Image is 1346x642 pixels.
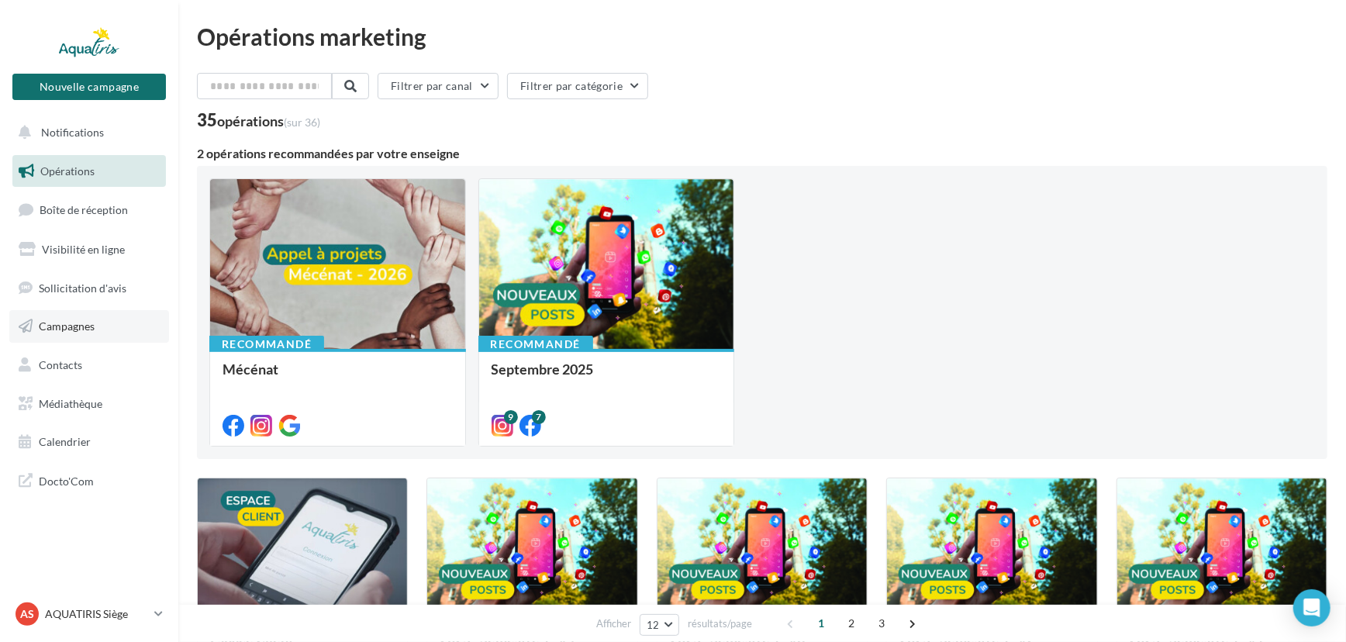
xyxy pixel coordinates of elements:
a: Boîte de réception [9,193,169,226]
a: Visibilité en ligne [9,233,169,266]
button: 12 [640,614,679,636]
div: Recommandé [478,336,593,353]
span: 2 [840,611,865,636]
div: Mécénat [223,361,453,392]
span: Médiathèque [39,397,102,410]
div: Open Intercom Messenger [1293,589,1330,626]
div: 9 [504,410,518,424]
span: Notifications [41,126,104,139]
a: Médiathèque [9,388,169,420]
div: 2 opérations recommandées par votre enseigne [197,147,1327,160]
span: (sur 36) [284,116,320,129]
span: Sollicitation d'avis [39,281,126,294]
span: résultats/page [688,616,752,631]
button: Filtrer par catégorie [507,73,648,99]
div: Septembre 2025 [492,361,722,392]
button: Nouvelle campagne [12,74,166,100]
span: 1 [809,611,834,636]
span: Visibilité en ligne [42,243,125,256]
a: AS AQUATIRIS Siège [12,599,166,629]
span: Afficher [596,616,631,631]
span: 12 [647,619,660,631]
a: Contacts [9,349,169,381]
div: 7 [532,410,546,424]
span: AS [20,606,34,622]
a: Opérations [9,155,169,188]
span: Calendrier [39,435,91,448]
button: Notifications [9,116,163,149]
button: Filtrer par canal [378,73,499,99]
div: opérations [217,114,320,128]
span: 3 [870,611,895,636]
span: Contacts [39,358,82,371]
div: Recommandé [209,336,324,353]
a: Calendrier [9,426,169,458]
span: Docto'Com [39,471,94,491]
span: Boîte de réception [40,203,128,216]
a: Docto'Com [9,464,169,497]
a: Sollicitation d'avis [9,272,169,305]
span: Opérations [40,164,95,178]
div: 35 [197,112,320,129]
p: AQUATIRIS Siège [45,606,148,622]
a: Campagnes [9,310,169,343]
div: Opérations marketing [197,25,1327,48]
span: Campagnes [39,319,95,333]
